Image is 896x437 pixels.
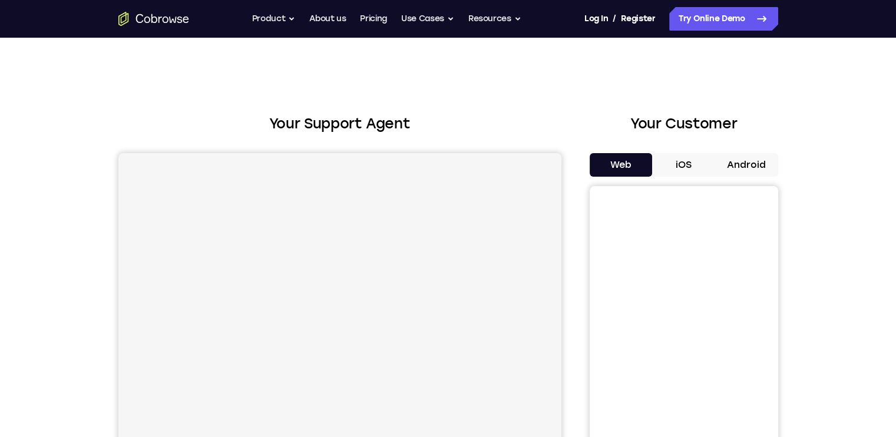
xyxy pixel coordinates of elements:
[252,7,296,31] button: Product
[669,7,778,31] a: Try Online Demo
[468,7,521,31] button: Resources
[652,153,715,177] button: iOS
[613,12,616,26] span: /
[590,153,653,177] button: Web
[584,7,608,31] a: Log In
[401,7,454,31] button: Use Cases
[118,113,561,134] h2: Your Support Agent
[621,7,655,31] a: Register
[360,7,387,31] a: Pricing
[118,12,189,26] a: Go to the home page
[715,153,778,177] button: Android
[590,113,778,134] h2: Your Customer
[309,7,346,31] a: About us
